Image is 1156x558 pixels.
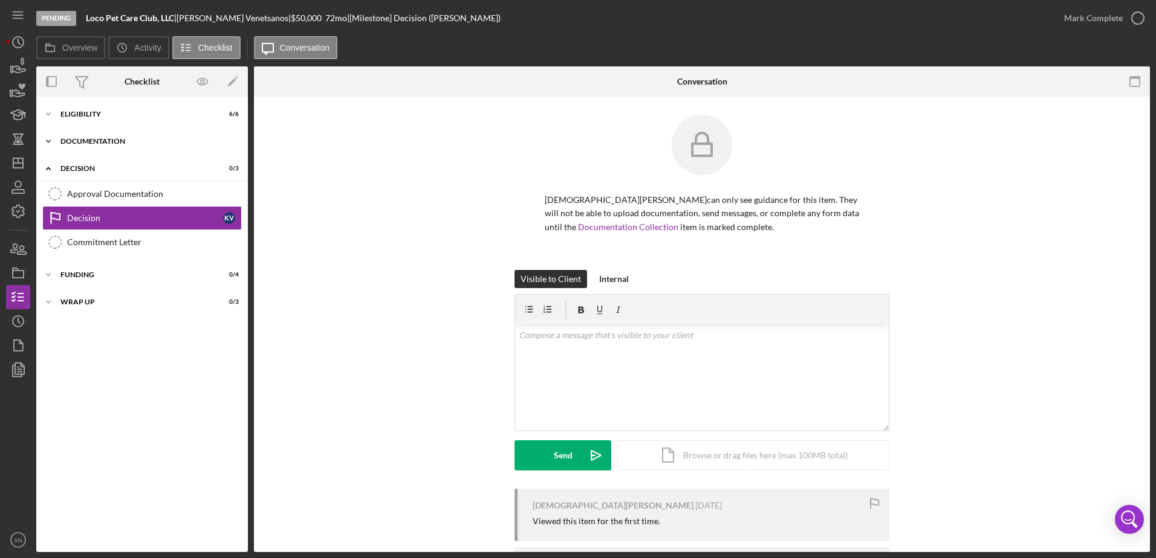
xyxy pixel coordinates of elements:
[217,165,239,172] div: 0 / 3
[60,165,209,172] div: Decision
[254,36,338,59] button: Conversation
[545,193,859,234] p: [DEMOGRAPHIC_DATA][PERSON_NAME] can only see guidance for this item. They will not be able to upl...
[599,270,629,288] div: Internal
[533,516,660,526] div: Viewed this item for the first time.
[134,43,161,53] label: Activity
[1064,6,1123,30] div: Mark Complete
[125,77,160,86] div: Checklist
[36,36,105,59] button: Overview
[695,501,722,510] time: 2025-09-05 17:44
[280,43,330,53] label: Conversation
[217,111,239,118] div: 6 / 6
[1052,6,1150,30] button: Mark Complete
[14,537,22,544] text: SN
[36,11,76,26] div: Pending
[554,440,573,470] div: Send
[223,212,235,224] div: K V
[62,43,97,53] label: Overview
[217,271,239,278] div: 0 / 4
[515,440,611,470] button: Send
[60,298,209,306] div: Wrap up
[325,13,347,23] div: 72 mo
[677,77,727,86] div: Conversation
[347,13,501,23] div: | [Milestone] Decision ([PERSON_NAME])
[578,222,678,232] a: Documentation Collection
[67,189,241,199] div: Approval Documentation
[86,13,177,23] div: |
[60,271,209,278] div: Funding
[521,270,581,288] div: Visible to Client
[1115,505,1144,534] div: Open Intercom Messenger
[6,528,30,552] button: SN
[515,270,587,288] button: Visible to Client
[533,501,693,510] div: [DEMOGRAPHIC_DATA][PERSON_NAME]
[60,111,209,118] div: Eligibility
[42,230,242,254] a: Commitment Letter
[67,237,241,247] div: Commitment Letter
[60,138,233,145] div: Documentation
[172,36,241,59] button: Checklist
[42,182,242,206] a: Approval Documentation
[67,213,223,223] div: Decision
[593,270,635,288] button: Internal
[217,298,239,306] div: 0 / 3
[198,43,233,53] label: Checklist
[42,206,242,230] a: DecisionKV
[177,13,291,23] div: [PERSON_NAME] Venetsanos |
[291,13,322,23] span: $50,000
[108,36,169,59] button: Activity
[86,13,174,23] b: Loco Pet Care Club, LLC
